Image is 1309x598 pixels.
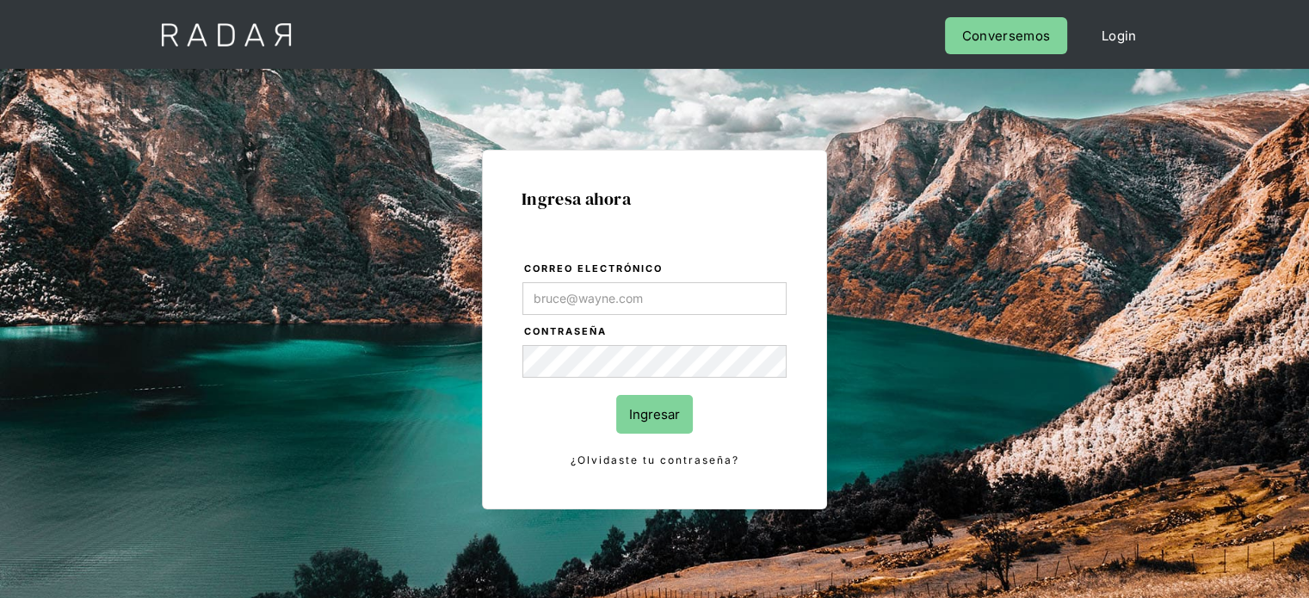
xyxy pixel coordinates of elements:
a: Login [1084,17,1154,54]
h1: Ingresa ahora [522,189,787,208]
label: Contraseña [524,324,787,341]
input: bruce@wayne.com [522,282,787,315]
a: Conversemos [945,17,1067,54]
label: Correo electrónico [524,261,787,278]
form: Login Form [522,260,787,470]
a: ¿Olvidaste tu contraseña? [522,451,787,470]
input: Ingresar [616,395,693,434]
